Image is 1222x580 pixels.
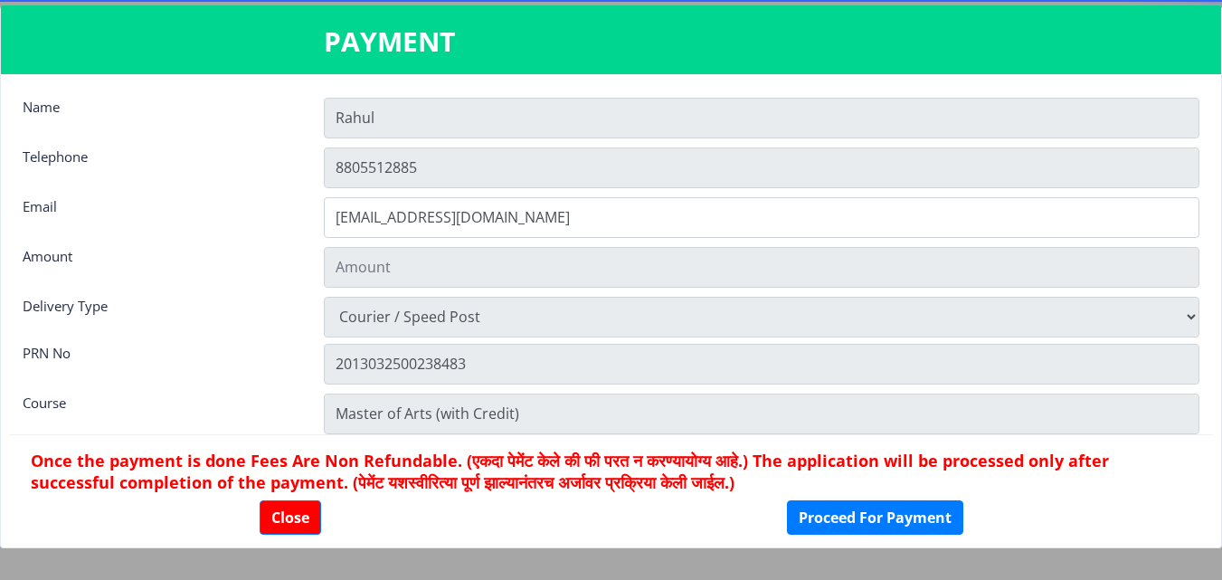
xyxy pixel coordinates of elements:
div: Telephone [9,147,310,184]
div: Amount [9,247,310,283]
button: Close [260,500,321,535]
input: Email [324,197,1199,238]
div: Course [9,394,310,430]
div: PRN No [9,344,310,380]
div: Email [9,197,310,233]
input: Zipcode [324,344,1199,385]
div: Delivery Type [9,297,310,333]
input: Zipcode [324,394,1199,434]
h3: PAYMENT [324,24,899,60]
h6: Once the payment is done Fees Are Non Refundable. (एकदा पेमेंट केले की फी परत न करण्यायोग्य आहे.)... [31,450,1191,493]
input: Name [324,98,1199,138]
button: Proceed For Payment [787,500,963,535]
div: Name [9,98,310,134]
input: Telephone [324,147,1199,188]
input: Amount [324,247,1199,288]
